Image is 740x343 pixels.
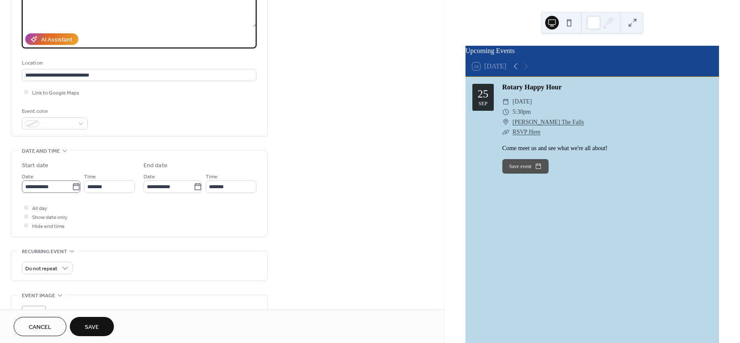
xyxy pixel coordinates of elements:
[478,101,488,106] div: Sep
[465,46,719,56] div: Upcoming Events
[14,317,66,336] button: Cancel
[32,222,65,231] span: Hide end time
[206,172,218,181] span: Time
[32,204,47,213] span: All day
[25,33,78,45] button: AI Assistant
[22,172,33,181] span: Date
[502,97,509,107] div: ​
[32,213,67,222] span: Show date only
[84,172,96,181] span: Time
[477,89,488,99] div: 25
[502,127,509,137] div: ​
[85,323,99,332] span: Save
[22,147,60,156] span: Date and time
[70,317,114,336] button: Save
[502,144,712,153] div: Come meet us and see what we're all about!
[502,159,549,174] button: Save event
[513,129,540,135] a: RSVP Here
[513,97,532,107] span: [DATE]
[41,35,72,44] div: AI Assistant
[143,161,167,170] div: End date
[22,247,67,256] span: Recurring event
[22,291,55,300] span: Event image
[143,172,155,181] span: Date
[22,306,46,330] div: ;
[502,83,562,91] a: Rotary Happy Hour
[22,107,86,116] div: Event color
[513,117,584,127] a: [PERSON_NAME] The Falls
[502,117,509,127] div: ​
[25,264,57,274] span: Do not repeat
[22,59,255,68] div: Location
[502,107,509,117] div: ​
[22,161,48,170] div: Start date
[32,89,79,98] span: Link to Google Maps
[513,107,531,117] span: 5:30pm
[29,323,51,332] span: Cancel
